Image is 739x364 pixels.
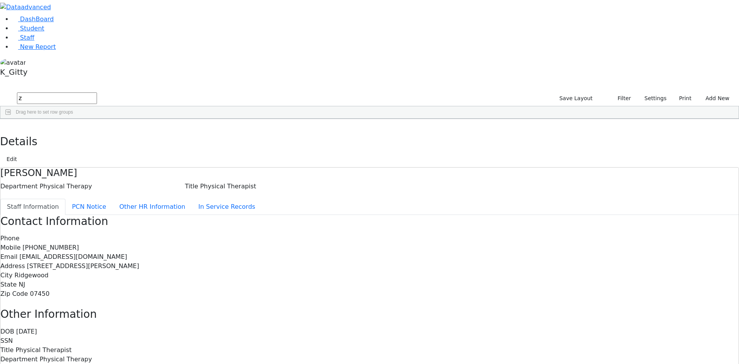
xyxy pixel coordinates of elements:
[0,280,17,289] label: State
[0,271,12,280] label: City
[18,281,25,288] span: NJ
[0,168,739,179] h4: [PERSON_NAME]
[17,92,97,104] input: Search
[12,25,44,32] a: Student
[0,262,25,271] label: Address
[0,327,14,336] label: DOB
[30,290,50,297] span: 07450
[12,43,56,50] a: New Report
[608,92,635,104] button: Filter
[0,346,13,355] label: Title
[0,234,20,243] label: Phone
[698,92,733,104] button: Add New
[23,244,79,251] span: [PHONE_NUMBER]
[40,183,92,190] span: Physical Therapy
[192,199,262,215] button: In Service Records
[19,253,127,260] span: [EMAIL_ADDRESS][DOMAIN_NAME]
[20,43,56,50] span: New Report
[12,34,34,41] a: Staff
[16,109,73,115] span: Drag here to set row groups
[20,34,34,41] span: Staff
[634,92,670,104] button: Settings
[14,272,48,279] span: Ridgewood
[20,15,54,23] span: DashBoard
[20,25,44,32] span: Student
[65,199,113,215] button: PCN Notice
[113,199,192,215] button: Other HR Information
[0,199,65,215] button: Staff Information
[670,92,695,104] button: Print
[40,356,92,363] span: Physical Therapy
[0,182,38,191] label: Department
[556,92,596,104] button: Save Layout
[0,215,739,228] h3: Contact Information
[200,183,256,190] span: Physical Therapist
[3,153,20,165] button: Edit
[185,182,198,191] label: Title
[0,355,38,364] label: Department
[12,15,54,23] a: DashBoard
[0,336,13,346] label: SSN
[27,262,139,270] span: [STREET_ADDRESS][PERSON_NAME]
[0,243,20,252] label: Mobile
[0,252,17,262] label: Email
[16,328,37,335] span: [DATE]
[0,289,28,299] label: Zip Code
[0,308,739,321] h3: Other Information
[15,346,72,354] span: Physical Therapist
